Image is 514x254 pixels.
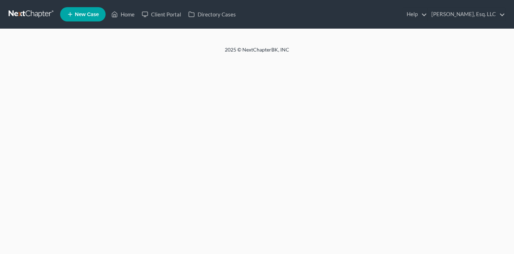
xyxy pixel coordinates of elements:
new-legal-case-button: New Case [60,7,106,21]
a: Home [108,8,138,21]
a: Help [403,8,427,21]
a: Client Portal [138,8,185,21]
div: 2025 © NextChapterBK, INC [53,46,461,59]
a: [PERSON_NAME], Esq. LLC [428,8,505,21]
a: Directory Cases [185,8,239,21]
